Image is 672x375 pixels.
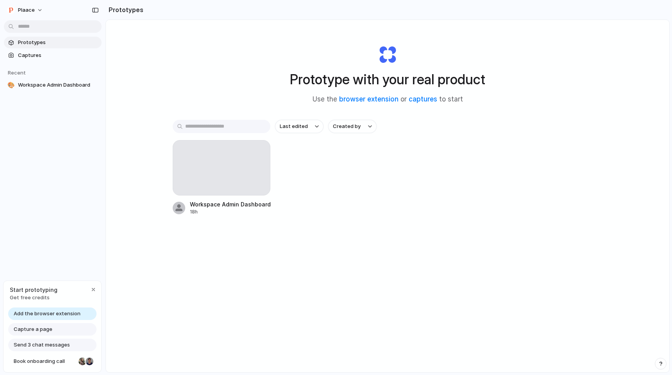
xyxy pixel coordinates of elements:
span: Book onboarding call [14,357,75,365]
button: Last edited [275,120,323,133]
button: Plaace [4,4,47,16]
span: Add the browser extension [14,310,80,318]
span: Get free credits [10,294,57,302]
a: Workspace Admin Dashboard18h [173,140,270,215]
a: captures [409,95,437,103]
span: Capture a page [14,325,52,333]
div: Christian Iacullo [85,357,94,366]
a: Captures [4,50,102,61]
div: 18h [190,208,270,215]
span: Recent [8,69,26,76]
div: Nicole Kubica [78,357,87,366]
span: Plaace [18,6,35,14]
h2: Prototypes [105,5,143,14]
div: 🎨 [7,81,15,89]
span: Captures [18,52,98,59]
a: Prototypes [4,37,102,48]
a: browser extension [339,95,399,103]
a: Book onboarding call [8,355,97,368]
a: 🎨Workspace Admin Dashboard [4,79,102,91]
span: Workspace Admin Dashboard [18,81,98,89]
span: Use the or to start [313,94,463,105]
span: Start prototyping [10,286,57,294]
span: Last edited [280,123,308,130]
div: Workspace Admin Dashboard [190,200,270,208]
span: Prototypes [18,39,98,46]
span: Send 3 chat messages [14,341,70,349]
button: Created by [328,120,377,133]
span: Created by [333,123,361,130]
h1: Prototype with your real product [290,69,485,90]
